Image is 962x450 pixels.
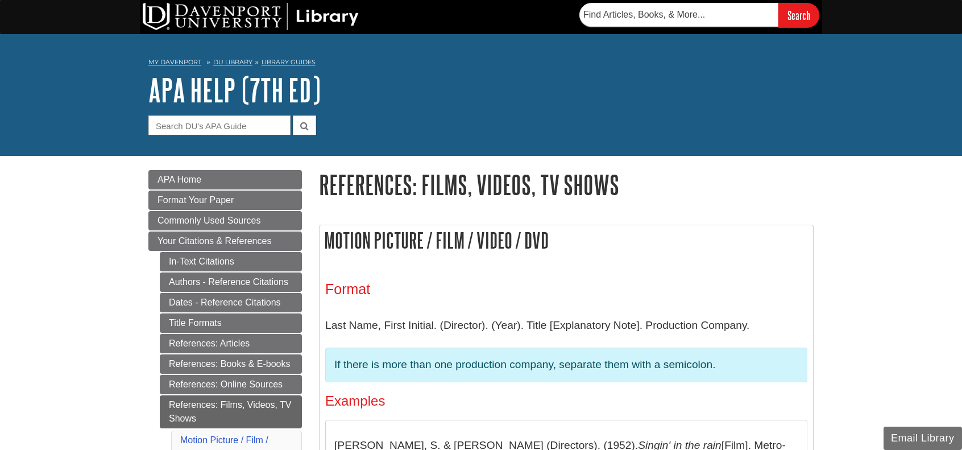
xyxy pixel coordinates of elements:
a: Dates - Reference Citations [160,293,302,312]
img: DU Library [143,3,359,30]
a: APA Home [148,170,302,189]
button: Email Library [884,427,962,450]
a: References: Books & E-books [160,354,302,374]
a: Commonly Used Sources [148,211,302,230]
h1: References: Films, Videos, TV Shows [319,170,814,199]
input: Find Articles, Books, & More... [579,3,778,27]
a: My Davenport [148,57,201,67]
p: Last Name, First Initial. (Director). (Year). Title [Explanatory Note]. Production Company. [325,309,807,342]
span: Your Citations & References [157,236,271,246]
span: APA Home [157,175,201,184]
input: Search DU's APA Guide [148,115,291,135]
a: Authors - Reference Citations [160,273,302,292]
a: References: Online Sources [160,375,302,394]
p: If there is more than one production company, separate them with a semicolon. [334,357,798,373]
h2: Motion Picture / Film / Video / DVD [320,225,813,255]
h4: Examples [325,394,807,408]
input: Search [778,3,819,27]
nav: breadcrumb [148,55,814,73]
a: APA Help (7th Ed) [148,72,321,108]
a: DU Library [213,58,252,66]
span: Format Your Paper [157,195,234,205]
h3: Format [325,281,807,298]
a: Title Formats [160,313,302,333]
span: Commonly Used Sources [157,216,260,225]
a: Library Guides [262,58,316,66]
a: Format Your Paper [148,191,302,210]
a: References: Films, Videos, TV Shows [160,395,302,428]
form: Searches DU Library's articles, books, and more [579,3,819,27]
a: Your Citations & References [148,232,302,251]
a: References: Articles [160,334,302,353]
a: In-Text Citations [160,252,302,271]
